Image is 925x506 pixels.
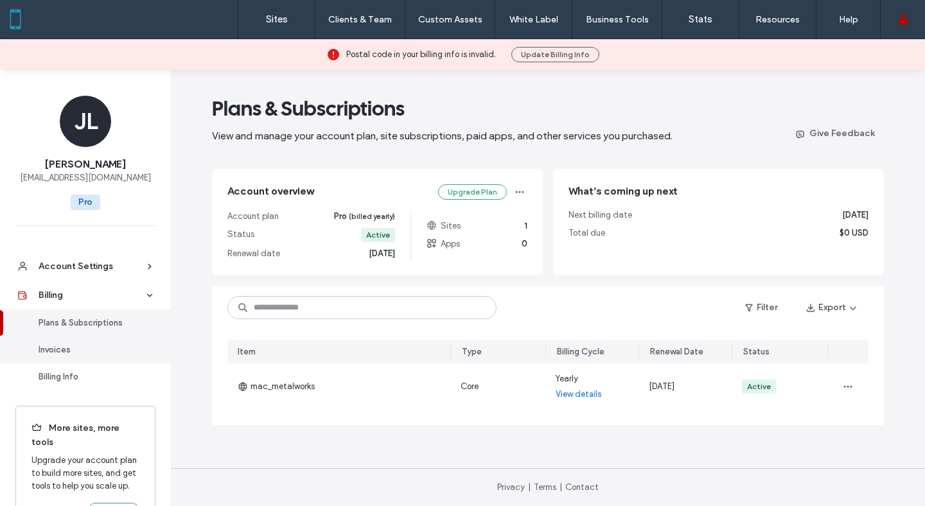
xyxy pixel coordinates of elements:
[31,454,139,493] span: Upgrade your account plan to build more sites, and get tools to help you scale up.
[689,13,712,25] label: Stats
[60,96,111,147] div: JL
[568,209,632,222] span: Next billing date
[346,48,496,61] span: Postal code in your billing info is invalid.
[349,212,395,221] span: (billed yearly)
[334,210,395,223] span: Pro
[227,228,254,242] span: Status
[427,238,460,250] span: Apps
[559,482,562,492] span: |
[238,380,315,393] span: mac_metalworks
[266,13,288,25] label: Sites
[39,344,144,356] div: Invoices
[511,47,599,62] button: Update Billing Info
[212,96,405,121] span: Plans & Subscriptions
[528,482,531,492] span: |
[522,238,527,250] span: 0
[227,210,279,223] span: Account plan
[20,171,151,184] span: [EMAIL_ADDRESS][DOMAIN_NAME]
[227,184,313,200] span: Account overview
[747,381,771,392] div: Active
[649,381,674,391] span: [DATE]
[31,422,139,449] span: More sites, more tools
[840,227,868,240] span: $0 USD
[227,247,280,260] span: Renewal date
[524,220,527,232] span: 1
[71,195,100,210] span: Pro
[30,9,56,21] span: Help
[743,345,770,358] div: Status
[39,371,144,383] div: Billing Info
[212,130,673,142] span: View and manage your account plan, site subscriptions, paid apps, and other services you purchased.
[565,482,599,492] a: Contact
[784,123,884,143] button: Give Feedback
[568,185,678,197] span: What’s coming up next
[842,209,868,222] span: [DATE]
[556,372,578,385] span: Yearly
[556,388,602,401] a: View details
[755,14,800,25] label: Resources
[839,14,858,25] label: Help
[461,381,479,391] span: Core
[586,14,649,25] label: Business Tools
[568,227,605,240] span: Total due
[366,229,390,241] div: Active
[534,482,556,492] a: Terms
[427,220,461,232] span: Sites
[650,345,703,358] div: Renewal Date
[328,14,392,25] label: Clients & Team
[732,297,790,318] button: Filter
[238,345,256,358] div: Item
[795,297,868,318] button: Export
[497,482,525,492] a: Privacy
[438,184,507,200] button: Upgrade Plan
[369,247,395,260] span: [DATE]
[39,289,144,302] div: Billing
[462,345,482,358] div: Type
[45,157,126,171] span: [PERSON_NAME]
[39,260,144,273] div: Account Settings
[509,14,558,25] label: White Label
[557,345,604,358] div: Billing Cycle
[418,14,482,25] label: Custom Assets
[39,317,144,329] div: Plans & Subscriptions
